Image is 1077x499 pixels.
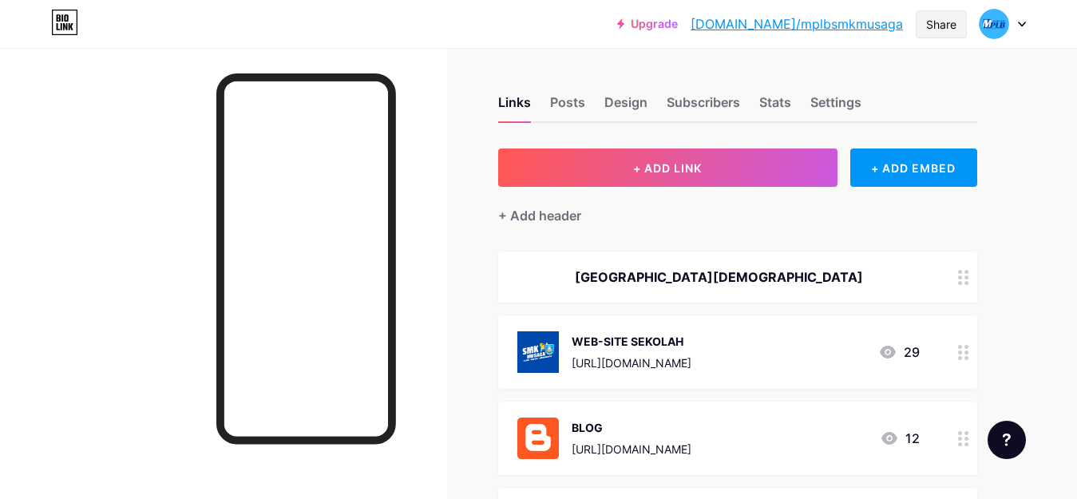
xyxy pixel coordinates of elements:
img: mplbsmkmusaga [979,9,1009,39]
div: 29 [878,343,920,362]
div: Posts [550,93,585,121]
img: BLOG [517,418,559,459]
div: Settings [810,93,861,121]
div: + Add header [498,206,581,225]
div: BLOG [572,419,691,436]
div: Links [498,93,531,121]
div: 12 [880,429,920,448]
div: [GEOGRAPHIC_DATA][DEMOGRAPHIC_DATA] [517,267,920,287]
div: Stats [759,93,791,121]
div: + ADD EMBED [850,149,977,187]
a: Upgrade [617,18,678,30]
div: [URL][DOMAIN_NAME] [572,441,691,457]
img: WEB-SITE SEKOLAH [517,331,559,373]
button: + ADD LINK [498,149,837,187]
a: [DOMAIN_NAME]/mplbsmkmusaga [691,14,903,34]
div: [URL][DOMAIN_NAME] [572,354,691,371]
div: WEB-SITE SEKOLAH [572,333,691,350]
div: Share [926,16,956,33]
div: Design [604,93,647,121]
span: + ADD LINK [633,161,702,175]
div: Subscribers [667,93,740,121]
